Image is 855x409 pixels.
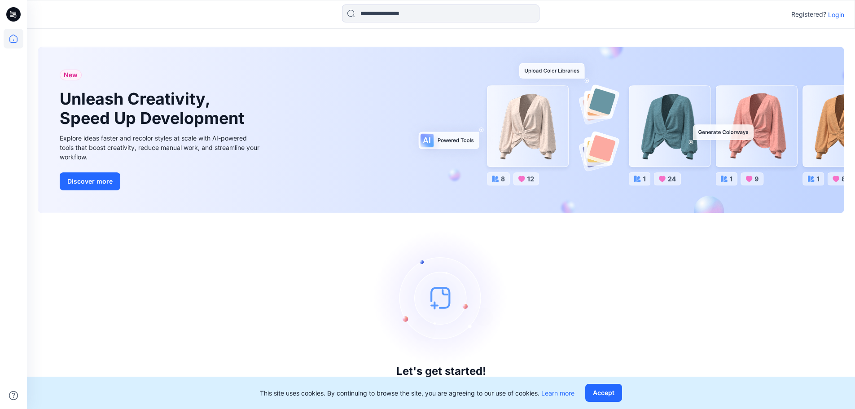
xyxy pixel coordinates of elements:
img: empty-state-image.svg [374,230,509,365]
p: This site uses cookies. By continuing to browse the site, you are agreeing to our use of cookies. [260,388,574,398]
p: Registered? [791,9,826,20]
button: Accept [585,384,622,402]
a: Learn more [541,389,574,397]
button: Discover more [60,172,120,190]
span: New [64,70,78,80]
p: Login [828,10,844,19]
h3: Let's get started! [396,365,486,378]
h1: Unleash Creativity, Speed Up Development [60,89,248,128]
a: Discover more [60,172,262,190]
div: Explore ideas faster and recolor styles at scale with AI-powered tools that boost creativity, red... [60,133,262,162]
